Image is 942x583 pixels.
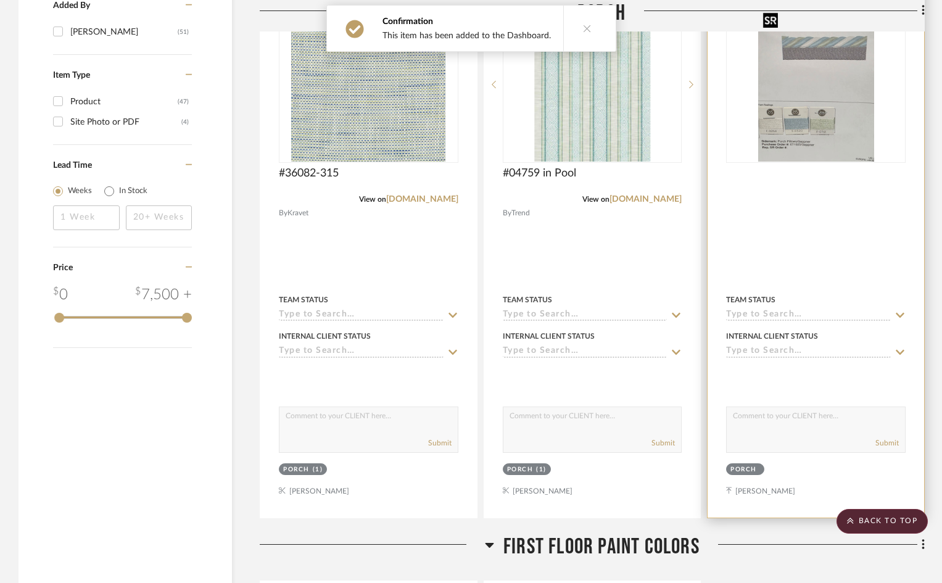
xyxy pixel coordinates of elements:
span: View on [582,196,609,203]
button: Submit [875,437,899,449]
button: Submit [651,437,675,449]
div: Internal Client Status [503,331,595,342]
div: Confirmation [382,15,551,28]
button: Submit [428,437,452,449]
span: #36082-315 [279,167,339,180]
div: Internal Client Status [279,331,371,342]
img: #04759 in Pool [534,7,650,162]
input: Type to Search… [279,346,444,358]
input: Type to Search… [503,310,667,321]
label: In Stock [119,185,147,197]
div: 0 [53,284,68,306]
label: Weeks [68,185,92,197]
div: 0 [503,7,682,162]
div: Team Status [503,294,552,305]
span: Added By [53,1,90,10]
scroll-to-top-button: BACK TO TOP [837,509,928,534]
input: Type to Search… [503,346,667,358]
div: Porch [283,465,310,474]
span: By [503,207,511,219]
input: 20+ Weeks [126,205,192,230]
input: Type to Search… [726,346,891,358]
div: (1) [313,465,323,474]
div: Porch [507,465,534,474]
div: 0 [727,7,905,162]
span: Item Type [53,71,90,80]
div: Team Status [726,294,775,305]
div: (1) [536,465,547,474]
div: (4) [181,112,189,132]
div: Internal Client Status [726,331,818,342]
span: Price [53,263,73,272]
span: Lead Time [53,161,92,170]
span: First Floor Paint Colors [503,534,700,560]
a: [DOMAIN_NAME] [609,195,682,204]
img: #36082-315 [291,7,445,162]
div: Team Status [279,294,328,305]
div: 0 [279,7,458,162]
a: [DOMAIN_NAME] [386,195,458,204]
div: This item has been added to the Dashboard. [382,30,551,41]
img: null [758,7,874,162]
span: Trend [511,207,530,219]
span: View on [359,196,386,203]
input: Type to Search… [726,310,891,321]
span: By [279,207,287,219]
div: Site Photo or PDF [70,112,181,132]
div: Product [70,92,178,112]
div: (47) [178,92,189,112]
div: 7,500 + [135,284,192,306]
span: Kravet [287,207,308,219]
div: (51) [178,22,189,42]
input: Type to Search… [279,310,444,321]
input: 1 Week [53,205,120,230]
div: Porch [730,465,757,474]
div: [PERSON_NAME] [70,22,178,42]
span: #04759 in Pool [503,167,576,180]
